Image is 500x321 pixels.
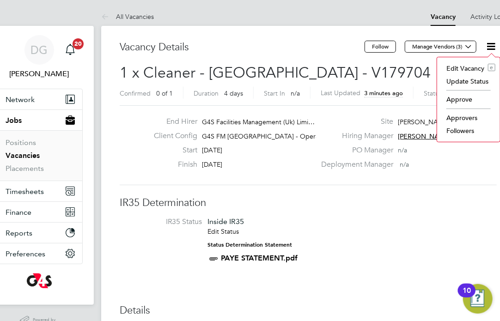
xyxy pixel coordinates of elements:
span: G4S Facilities Management (Uk) Limi… [202,118,315,126]
a: Placements [6,164,44,173]
span: [PERSON_NAME] [398,132,451,140]
span: Reports [6,229,32,237]
label: Duration [194,89,219,97]
label: Status [424,89,442,97]
label: Client Config [147,131,198,141]
a: All Vacancies [101,12,154,21]
a: 20 [61,35,79,65]
span: Finance [6,208,31,217]
span: 1 x Cleaner - [GEOGRAPHIC_DATA] - V179704 [120,64,431,82]
a: Vacancy [431,13,456,21]
a: Edit Status [207,227,239,236]
label: Confirmed [120,89,151,97]
strong: Status Determination Statement [207,242,292,248]
span: [DATE] [202,146,223,154]
label: Hiring Manager [316,131,394,141]
label: Start In [264,89,285,97]
span: n/a [398,146,408,154]
a: Positions [6,138,36,147]
span: 0 of 1 [156,89,173,97]
span: [DATE] [202,160,223,169]
label: Deployment Manager [316,160,394,170]
span: Network [6,95,35,104]
button: Manage Vendors (3) [405,41,476,53]
li: Edit Vacancy [442,62,495,75]
span: 20 [73,38,84,49]
li: Followers [442,124,495,137]
span: Jobs [6,116,22,125]
span: n/a [291,89,300,97]
span: 4 days [224,89,243,97]
h3: IR35 Determination [120,196,497,210]
h3: Details [120,304,497,317]
img: g4s-logo-retina.png [27,273,52,288]
a: Vacancies [6,151,40,160]
span: Inside IR35 [207,217,244,226]
button: Follow [365,41,396,53]
span: n/a [400,160,409,169]
label: Site [316,117,394,127]
label: PO Manager [316,145,394,155]
h3: Vacancy Details [120,41,365,54]
a: PAYE STATEMENT.pdf [221,254,298,262]
span: G4S FM [GEOGRAPHIC_DATA] - Operational [202,132,335,140]
span: Timesheets [6,187,44,196]
span: 3 minutes ago [364,89,403,97]
label: End Hirer [147,117,198,127]
li: Update Status [442,75,495,88]
div: 10 [463,291,471,303]
label: Last Updated [321,89,360,97]
li: Approve [442,93,495,106]
label: Finish [147,160,198,170]
li: Approvers [442,111,495,124]
label: IR35 Status [129,217,202,227]
label: Start [147,145,198,155]
span: DG [31,44,48,56]
i: e [488,64,495,71]
button: Open Resource Center, 10 new notifications [463,284,493,314]
span: Preferences [6,249,45,258]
